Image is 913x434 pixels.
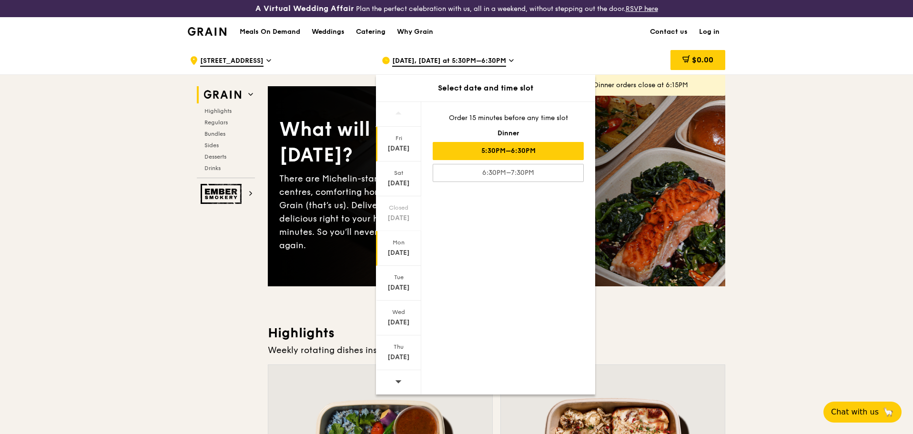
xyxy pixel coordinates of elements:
[391,18,439,46] a: Why Grain
[268,324,725,342] h3: Highlights
[377,273,420,281] div: Tue
[377,134,420,142] div: Fri
[433,142,584,160] div: 5:30PM–6:30PM
[201,184,244,204] img: Ember Smokery web logo
[268,343,725,357] div: Weekly rotating dishes inspired by flavours from around the world.
[377,179,420,188] div: [DATE]
[377,169,420,177] div: Sat
[377,353,420,362] div: [DATE]
[831,406,879,418] span: Chat with us
[306,18,350,46] a: Weddings
[377,283,420,293] div: [DATE]
[377,308,420,316] div: Wed
[279,117,497,168] div: What will you eat [DATE]?
[240,27,300,37] h1: Meals On Demand
[204,119,228,126] span: Regulars
[204,131,225,137] span: Bundles
[182,4,731,13] div: Plan the perfect celebration with us, all in a weekend, without stepping out the door.
[626,5,658,13] a: RSVP here
[397,18,433,46] div: Why Grain
[255,4,354,13] h3: A Virtual Wedding Affair
[350,18,391,46] a: Catering
[377,248,420,258] div: [DATE]
[204,142,219,149] span: Sides
[377,318,420,327] div: [DATE]
[377,213,420,223] div: [DATE]
[188,17,226,45] a: GrainGrain
[204,165,221,172] span: Drinks
[188,27,226,36] img: Grain
[433,113,584,123] div: Order 15 minutes before any time slot
[692,55,713,64] span: $0.00
[377,144,420,153] div: [DATE]
[201,86,244,103] img: Grain web logo
[823,402,902,423] button: Chat with us🦙
[693,18,725,46] a: Log in
[433,129,584,138] div: Dinner
[392,56,506,67] span: [DATE], [DATE] at 5:30PM–6:30PM
[279,172,497,252] div: There are Michelin-star restaurants, hawker centres, comforting home-cooked classics… and Grain (...
[433,164,584,182] div: 6:30PM–7:30PM
[200,56,264,67] span: [STREET_ADDRESS]
[377,239,420,246] div: Mon
[594,81,718,90] div: Dinner orders close at 6:15PM
[312,18,345,46] div: Weddings
[883,406,894,418] span: 🦙
[377,343,420,351] div: Thu
[376,82,595,94] div: Select date and time slot
[644,18,693,46] a: Contact us
[377,204,420,212] div: Closed
[356,18,385,46] div: Catering
[204,153,226,160] span: Desserts
[204,108,232,114] span: Highlights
